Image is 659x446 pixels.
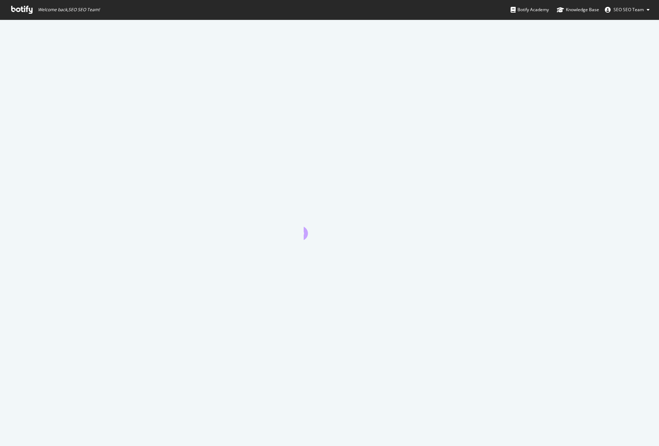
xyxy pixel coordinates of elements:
[511,6,549,13] div: Botify Academy
[557,6,599,13] div: Knowledge Base
[599,4,655,16] button: SEO SEO Team
[614,6,644,13] span: SEO SEO Team
[304,214,356,240] div: animation
[38,7,100,13] span: Welcome back, SEO SEO Team !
